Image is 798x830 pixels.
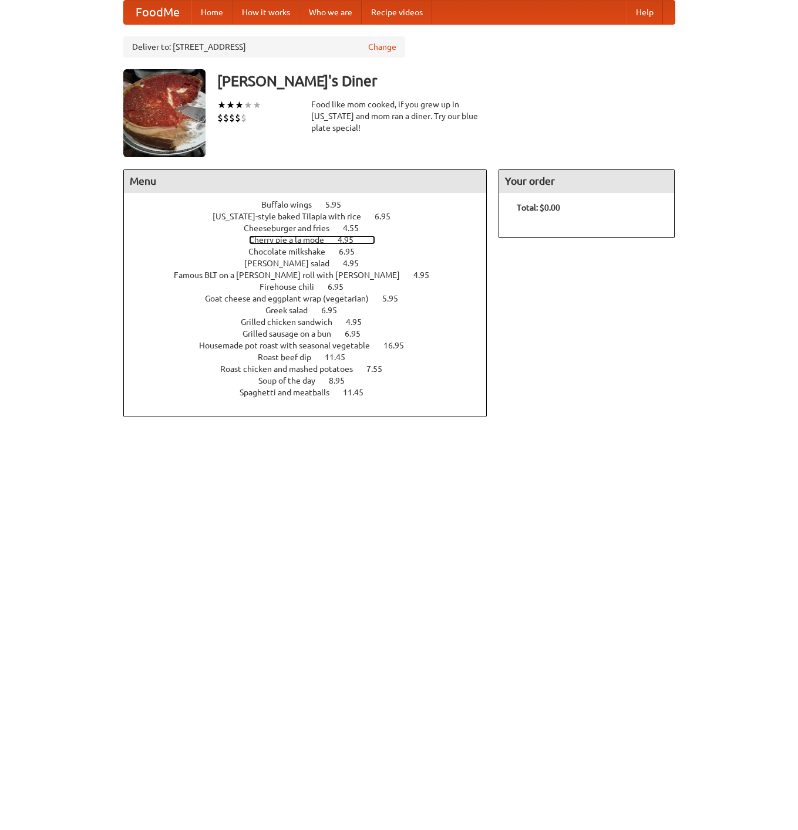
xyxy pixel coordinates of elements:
span: 4.95 [343,259,371,268]
li: $ [235,111,241,124]
span: 5.95 [325,200,353,209]
a: Grilled sausage on a bun 6.95 [243,329,382,338]
span: 4.95 [338,235,365,245]
a: Roast beef dip 11.45 [258,353,367,362]
a: Help [627,1,663,24]
li: $ [229,111,235,124]
span: Spaghetti and meatballs [240,388,341,397]
span: 11.45 [343,388,375,397]
span: 6.95 [339,247,366,256]
span: Roast beef dip [258,353,323,362]
span: Roast chicken and mashed potatoes [220,364,365,374]
a: Housemade pot roast with seasonal vegetable 16.95 [199,341,426,350]
span: 6.95 [328,282,355,292]
a: Change [368,41,396,53]
li: $ [223,111,229,124]
a: Chocolate milkshake 6.95 [248,247,376,256]
span: Grilled sausage on a bun [243,329,343,338]
a: FoodMe [124,1,191,24]
span: Grilled chicken sandwich [241,317,344,327]
span: 5.95 [382,294,410,303]
span: Housemade pot roast with seasonal vegetable [199,341,382,350]
span: Soup of the day [258,376,327,385]
img: angular.jpg [123,69,206,157]
a: Famous BLT on a [PERSON_NAME] roll with [PERSON_NAME] 4.95 [174,270,451,280]
a: Greek salad 6.95 [265,306,359,315]
a: Firehouse chili 6.95 [260,282,365,292]
li: ★ [252,99,261,111]
span: Famous BLT on a [PERSON_NAME] roll with [PERSON_NAME] [174,270,412,280]
a: Recipe videos [362,1,432,24]
li: $ [217,111,223,124]
a: Goat cheese and eggplant wrap (vegetarian) 5.95 [205,294,420,303]
li: ★ [244,99,252,111]
li: ★ [226,99,235,111]
span: Greek salad [265,306,319,315]
span: Cherry pie a la mode [249,235,336,245]
span: 6.95 [321,306,349,315]
h3: [PERSON_NAME]'s Diner [217,69,675,93]
span: Firehouse chili [260,282,326,292]
li: ★ [235,99,244,111]
a: Cherry pie a la mode 4.95 [249,235,375,245]
span: 4.95 [346,317,373,327]
a: Who we are [299,1,362,24]
span: 4.55 [343,223,371,233]
a: Home [191,1,233,24]
span: 6.95 [375,212,402,221]
li: $ [241,111,247,124]
span: 7.55 [366,364,394,374]
span: [US_STATE]-style baked Tilapia with rice [213,212,373,221]
a: [PERSON_NAME] salad 4.95 [244,259,381,268]
span: Chocolate milkshake [248,247,337,256]
span: Cheeseburger and fries [244,223,341,233]
span: 4.95 [413,270,441,280]
div: Food like mom cooked, if you grew up in [US_STATE] and mom ran a diner. Try our blue plate special! [311,99,487,134]
a: Buffalo wings 5.95 [261,200,363,209]
h4: Menu [124,170,487,193]
span: Buffalo wings [261,200,324,209]
span: [PERSON_NAME] salad [244,259,341,268]
li: ★ [217,99,226,111]
span: 11.45 [325,353,357,362]
span: 8.95 [329,376,356,385]
div: Deliver to: [STREET_ADDRESS] [123,36,405,57]
a: Cheeseburger and fries 4.55 [244,223,381,233]
b: Total: $0.00 [517,203,560,212]
a: Roast chicken and mashed potatoes 7.55 [220,364,404,374]
a: Soup of the day 8.95 [258,376,366,385]
a: How it works [233,1,299,24]
a: Spaghetti and meatballs 11.45 [240,388,385,397]
a: [US_STATE]-style baked Tilapia with rice 6.95 [213,212,412,221]
span: 16.95 [383,341,416,350]
span: 6.95 [345,329,372,338]
a: Grilled chicken sandwich 4.95 [241,317,383,327]
span: Goat cheese and eggplant wrap (vegetarian) [205,294,381,303]
h4: Your order [499,170,674,193]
